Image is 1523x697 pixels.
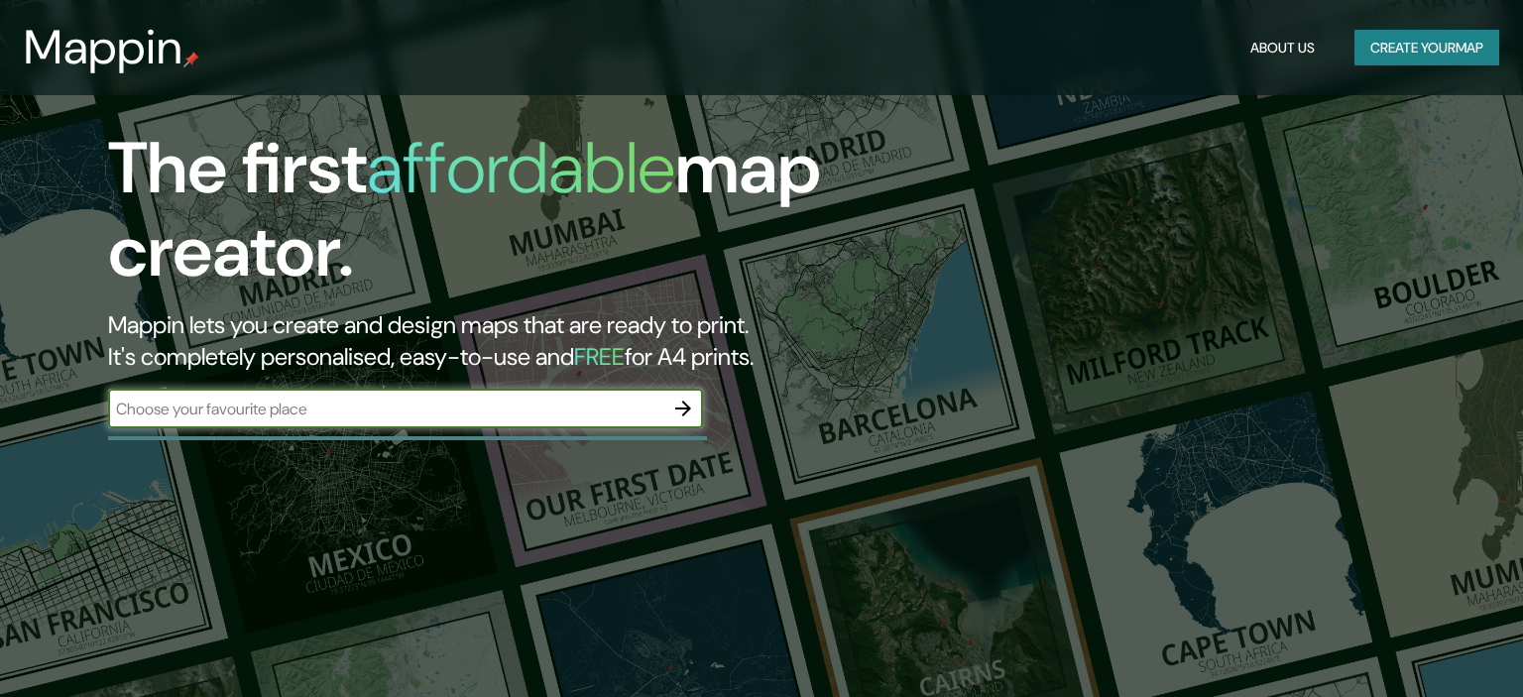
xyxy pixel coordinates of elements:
h2: Mappin lets you create and design maps that are ready to print. It's completely personalised, eas... [108,309,870,373]
button: About Us [1242,30,1323,66]
h5: FREE [574,341,625,372]
input: Choose your favourite place [108,398,663,420]
h1: The first map creator. [108,127,870,309]
h1: affordable [367,122,675,214]
h3: Mappin [24,20,183,75]
button: Create yourmap [1354,30,1499,66]
img: mappin-pin [183,52,199,67]
iframe: Help widget launcher [1347,620,1501,675]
